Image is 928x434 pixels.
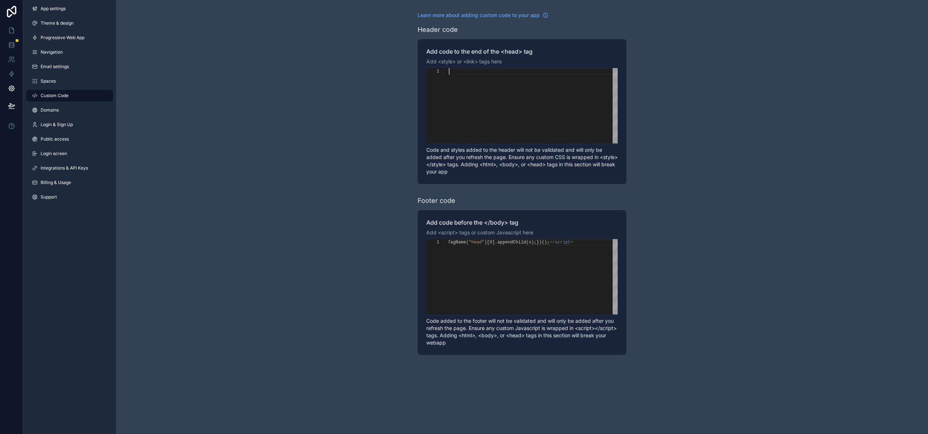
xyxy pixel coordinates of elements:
[26,3,113,14] a: App settings
[26,119,113,130] a: Login & Sign Up
[41,151,67,157] span: Login screen
[426,219,618,226] label: Add code before the </body> tag
[41,165,88,171] span: Integrations & API Keys
[41,180,71,185] span: Billing & Usage
[41,6,66,12] span: App settings
[426,58,618,65] p: Add <style> or <link> tags here
[26,148,113,159] a: Login screen
[497,240,526,245] span: appendChild
[469,240,484,245] span: "head"
[526,240,529,245] span: (
[41,78,56,84] span: Spaces
[41,64,69,70] span: Email settings
[550,240,555,245] span: </
[531,240,550,245] span: );})();
[571,240,573,245] span: >
[26,133,113,145] a: Public access
[41,35,84,41] span: Progressive Web App
[489,240,492,245] span: 0
[418,25,458,35] div: Header code
[26,162,113,174] a: Integrations & API Keys
[418,12,548,19] a: Learn more about adding custom code to your app
[426,146,618,175] p: Code and styles added to the header will not be validated and will only be added after you refres...
[26,104,113,116] a: Domains
[492,240,497,245] span: ].
[26,61,113,72] a: Email settings
[26,17,113,29] a: Theme & design
[426,48,618,55] label: Add code to the end of the <head> tag
[418,12,540,19] span: Learn more about adding custom code to your app
[41,93,69,99] span: Custom Code
[26,75,113,87] a: Spaces
[26,191,113,203] a: Support
[426,68,439,75] div: 1
[41,49,63,55] span: Navigation
[426,317,618,346] p: Code added to the footer will not be validated and will only be added after you refresh the page....
[41,107,59,113] span: Domains
[41,122,73,128] span: Login & Sign Up
[26,46,113,58] a: Navigation
[466,240,469,245] span: (
[529,240,531,245] span: s
[418,196,455,206] div: Footer code
[426,229,618,236] p: Add <script> tags or custom Javascript here
[484,240,489,245] span: )[
[555,240,571,245] span: script
[426,239,439,246] div: 1
[41,20,74,26] span: Theme & design
[41,136,69,142] span: Public access
[41,194,57,200] span: Support
[26,177,113,188] a: Billing & Usage
[26,90,113,101] a: Custom Code
[26,32,113,43] a: Progressive Web App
